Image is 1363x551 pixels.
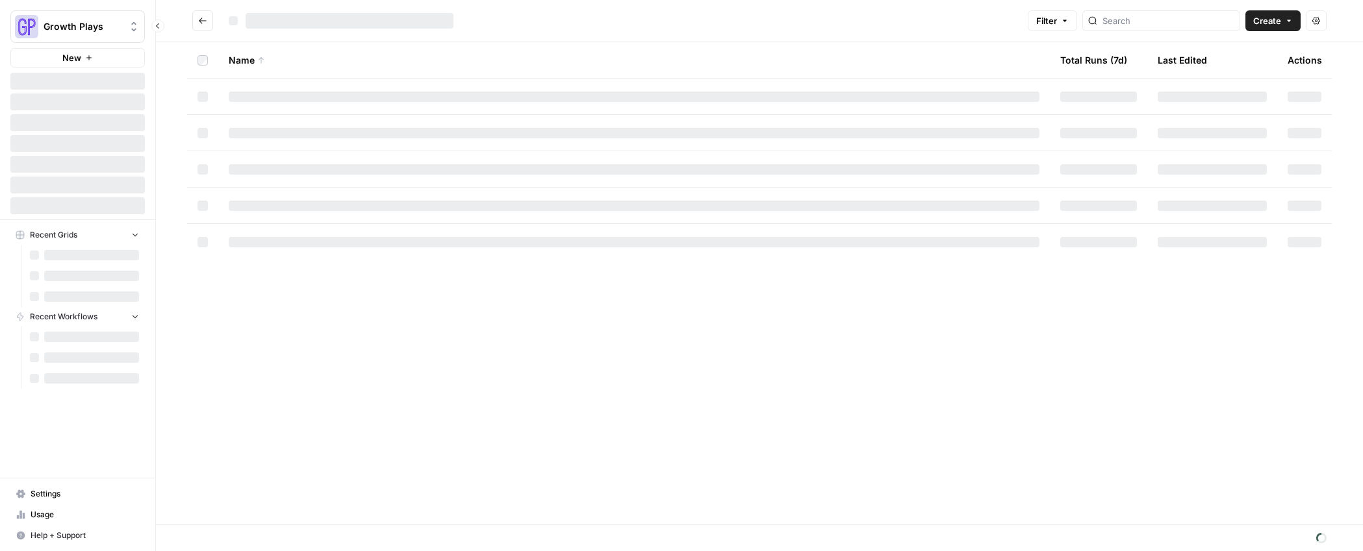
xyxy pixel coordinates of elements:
div: Last Edited [1158,42,1207,78]
img: Growth Plays Logo [15,15,38,38]
button: Recent Grids [10,225,145,245]
button: Workspace: Growth Plays [10,10,145,43]
div: Total Runs (7d) [1060,42,1127,78]
span: Help + Support [31,530,139,541]
input: Search [1102,14,1234,27]
button: Go back [192,10,213,31]
button: Filter [1028,10,1077,31]
span: Create [1253,14,1281,27]
a: Settings [10,484,145,504]
div: Name [229,42,1039,78]
a: Usage [10,504,145,525]
button: Help + Support [10,525,145,546]
span: Recent Workflows [30,311,97,323]
span: Filter [1036,14,1057,27]
span: Settings [31,488,139,500]
span: New [62,51,81,64]
button: Recent Workflows [10,307,145,326]
span: Recent Grids [30,229,77,241]
span: Growth Plays [44,20,122,33]
div: Actions [1288,42,1322,78]
button: Create [1245,10,1301,31]
span: Usage [31,509,139,520]
button: New [10,48,145,67]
